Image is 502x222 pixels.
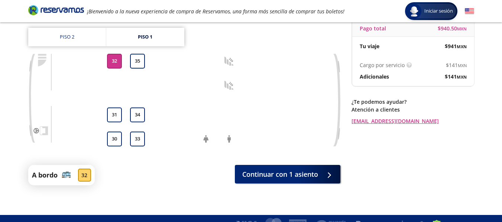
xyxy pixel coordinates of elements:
p: Adicionales [360,73,389,80]
a: [EMAIL_ADDRESS][DOMAIN_NAME] [352,117,474,125]
small: MXN [457,26,467,32]
p: Cargo por servicio [360,61,405,69]
button: 33 [130,132,145,146]
span: $ 940.50 [438,24,467,32]
button: 32 [107,54,122,69]
span: $ 941 [445,42,467,50]
small: MXN [457,44,467,49]
p: A bordo [32,170,58,180]
div: 32 [78,169,91,182]
button: Continuar con 1 asiento [235,165,340,183]
a: Brand Logo [28,4,84,18]
div: Piso 1 [138,33,152,41]
p: ¿Te podemos ayudar? [352,98,474,106]
span: Continuar con 1 asiento [242,169,318,179]
button: 35 [130,54,145,69]
button: English [465,7,474,16]
span: $ 141 [445,73,467,80]
p: Atención a clientes [352,106,474,113]
a: Piso 2 [28,28,106,46]
button: 31 [107,107,122,122]
p: Tu viaje [360,42,379,50]
a: Piso 1 [106,28,184,46]
small: MXN [458,63,467,68]
em: ¡Bienvenido a la nueva experiencia de compra de Reservamos, una forma más sencilla de comprar tus... [87,8,344,15]
button: 30 [107,132,122,146]
p: Pago total [360,24,386,32]
span: Iniciar sesión [421,7,456,15]
span: $ 141 [446,61,467,69]
button: 34 [130,107,145,122]
i: Brand Logo [28,4,84,16]
small: MXN [457,74,467,80]
iframe: Messagebird Livechat Widget [459,179,495,215]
